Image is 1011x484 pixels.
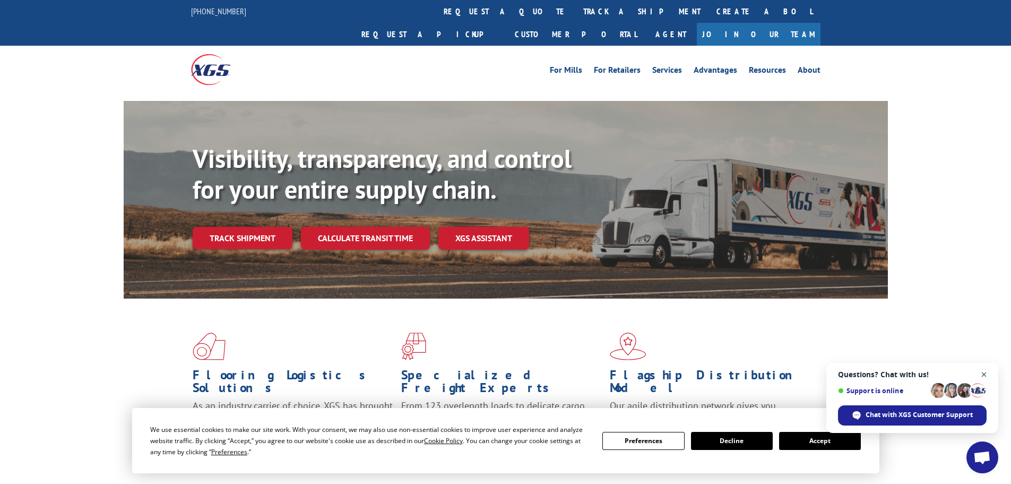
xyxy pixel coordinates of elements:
a: Services [652,66,682,78]
span: Questions? Chat with us! [838,370,987,379]
a: For Mills [550,66,582,78]
div: We use essential cookies to make our site work. With your consent, we may also use non-essential ... [150,424,590,457]
img: xgs-icon-flagship-distribution-model-red [610,333,646,360]
div: Cookie Consent Prompt [132,408,879,473]
a: Request a pickup [353,23,507,46]
b: Visibility, transparency, and control for your entire supply chain. [193,142,572,206]
span: Chat with XGS Customer Support [838,405,987,426]
button: Decline [691,432,773,450]
a: For Retailers [594,66,641,78]
span: Cookie Policy [424,436,463,445]
button: Preferences [602,432,684,450]
button: Accept [779,432,861,450]
a: Advantages [694,66,737,78]
a: About [798,66,820,78]
img: xgs-icon-total-supply-chain-intelligence-red [193,333,226,360]
a: Join Our Team [697,23,820,46]
span: Preferences [211,447,247,456]
a: Customer Portal [507,23,645,46]
span: As an industry carrier of choice, XGS has brought innovation and dedication to flooring logistics... [193,400,393,437]
a: Calculate transit time [301,227,430,250]
img: xgs-icon-focused-on-flooring-red [401,333,426,360]
h1: Flooring Logistics Solutions [193,369,393,400]
h1: Flagship Distribution Model [610,369,810,400]
h1: Specialized Freight Experts [401,369,602,400]
p: From 123 overlength loads to delicate cargo, our experienced staff knows the best way to move you... [401,400,602,447]
span: Chat with XGS Customer Support [866,410,973,420]
span: Our agile distribution network gives you nationwide inventory management on demand. [610,400,805,424]
a: XGS ASSISTANT [438,227,529,250]
a: Open chat [966,441,998,473]
a: [PHONE_NUMBER] [191,6,246,16]
a: Track shipment [193,227,292,249]
span: Support is online [838,387,927,395]
a: Agent [645,23,697,46]
a: Resources [749,66,786,78]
